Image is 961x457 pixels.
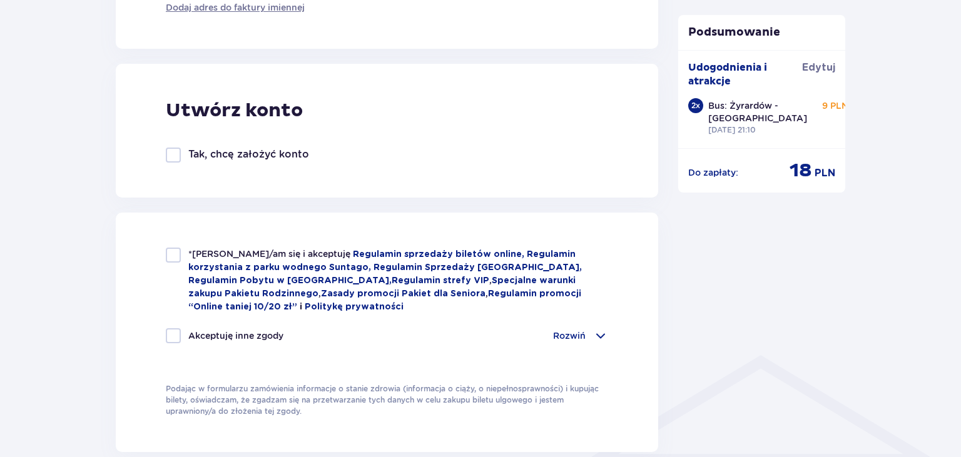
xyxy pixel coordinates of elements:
p: Podsumowanie [678,25,846,40]
a: Regulamin Pobytu w [GEOGRAPHIC_DATA], [188,276,392,285]
a: Regulamin sprzedaży biletów online, [353,250,527,259]
span: *[PERSON_NAME]/am się i akceptuję [188,249,353,259]
p: Do zapłaty : [688,166,738,179]
a: Regulamin Sprzedaży [GEOGRAPHIC_DATA], [374,263,582,272]
p: Bus: Żyrardów - [GEOGRAPHIC_DATA] [708,99,807,124]
span: 18 [790,159,812,183]
p: , , , [188,248,608,313]
p: [DATE] 21:10 [708,124,756,136]
p: Rozwiń [553,329,586,342]
p: 9 PLN [822,99,848,112]
p: Tak, chcę założyć konto [188,148,309,161]
span: i [300,303,305,311]
span: PLN [815,166,835,180]
p: Udogodnienia i atrakcje [688,61,803,88]
p: Podając w formularzu zamówienia informacje o stanie zdrowia (informacja o ciąży, o niepełnosprawn... [166,383,608,417]
a: Politykę prywatności [305,303,404,311]
div: 2 x [688,98,703,113]
a: Regulamin strefy VIP [392,276,489,285]
a: Dodaj adres do faktury imiennej [166,1,305,14]
p: Utwórz konto [166,99,303,123]
span: Edytuj [802,61,835,74]
p: Akceptuję inne zgody [188,329,283,342]
a: Zasady promocji Pakiet dla Seniora [321,289,486,298]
